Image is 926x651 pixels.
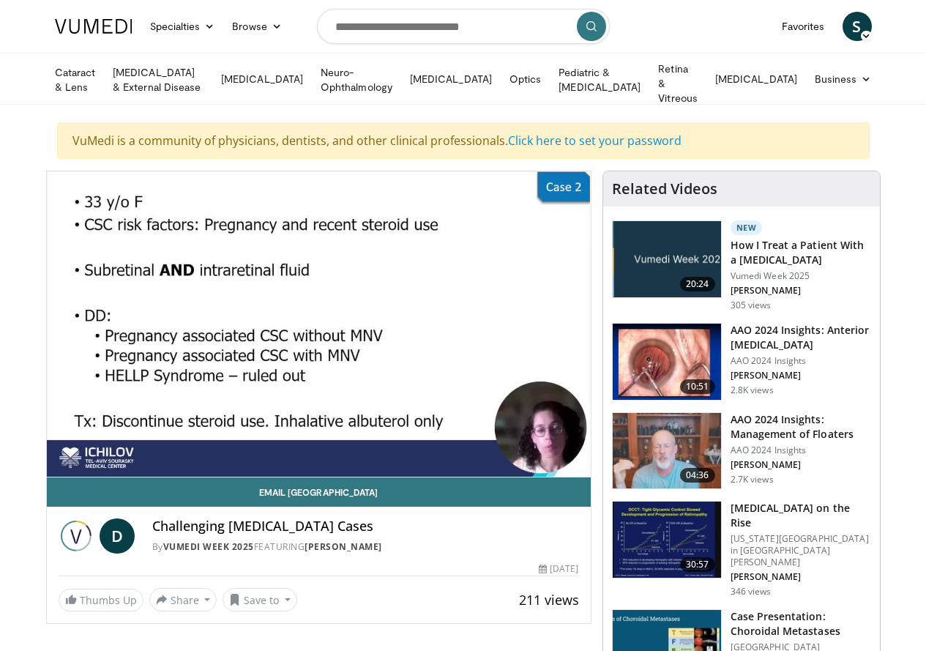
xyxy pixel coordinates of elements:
img: 4ce8c11a-29c2-4c44-a801-4e6d49003971.150x105_q85_crop-smart_upscale.jpg [613,502,721,578]
img: VuMedi Logo [55,19,132,34]
img: 8e655e61-78ac-4b3e-a4e7-f43113671c25.150x105_q85_crop-smart_upscale.jpg [613,413,721,489]
button: Save to [223,588,297,611]
a: Cataract & Lens [46,65,105,94]
a: Favorites [773,12,834,41]
p: AAO 2024 Insights [731,355,871,367]
button: Share [149,588,217,611]
a: D [100,518,135,554]
div: VuMedi is a community of physicians, dentists, and other clinical professionals. [57,122,870,159]
span: 04:36 [680,468,715,483]
p: [PERSON_NAME] [731,459,871,471]
p: New [731,220,763,235]
span: 10:51 [680,379,715,394]
input: Search topics, interventions [317,9,610,44]
h3: AAO 2024 Insights: Management of Floaters [731,412,871,442]
a: Browse [223,12,291,41]
h3: [MEDICAL_DATA] on the Rise [731,501,871,530]
a: Thumbs Up [59,589,143,611]
a: Click here to set your password [508,133,682,149]
p: 2.7K views [731,474,774,486]
a: 20:24 New How I Treat a Patient With a [MEDICAL_DATA] Vumedi Week 2025 [PERSON_NAME] 305 views [612,220,871,311]
a: [MEDICAL_DATA] & External Disease [104,65,212,94]
a: [MEDICAL_DATA] [401,64,501,94]
h4: Related Videos [612,180,717,198]
a: Business [806,64,881,94]
p: [US_STATE][GEOGRAPHIC_DATA] in [GEOGRAPHIC_DATA][PERSON_NAME] [731,533,871,568]
a: Email [GEOGRAPHIC_DATA] [47,477,591,507]
h3: How I Treat a Patient With a [MEDICAL_DATA] [731,238,871,267]
span: 30:57 [680,557,715,572]
p: [PERSON_NAME] [731,571,871,583]
p: [PERSON_NAME] [731,285,871,297]
a: 10:51 AAO 2024 Insights: Anterior [MEDICAL_DATA] AAO 2024 Insights [PERSON_NAME] 2.8K views [612,323,871,401]
img: Vumedi Week 2025 [59,518,94,554]
div: [DATE] [539,562,578,576]
h3: AAO 2024 Insights: Anterior [MEDICAL_DATA] [731,323,871,352]
a: 30:57 [MEDICAL_DATA] on the Rise [US_STATE][GEOGRAPHIC_DATA] in [GEOGRAPHIC_DATA][PERSON_NAME] [P... [612,501,871,598]
h4: Challenging [MEDICAL_DATA] Cases [152,518,579,535]
a: [MEDICAL_DATA] [212,64,312,94]
a: 04:36 AAO 2024 Insights: Management of Floaters AAO 2024 Insights [PERSON_NAME] 2.7K views [612,412,871,490]
img: 02d29458-18ce-4e7f-be78-7423ab9bdffd.jpg.150x105_q85_crop-smart_upscale.jpg [613,221,721,297]
p: 305 views [731,300,772,311]
span: 20:24 [680,277,715,291]
a: [MEDICAL_DATA] [706,64,806,94]
h3: Case Presentation: Choroidal Metastases [731,609,871,639]
a: Neuro-Ophthalmology [312,65,401,94]
a: Optics [501,64,550,94]
p: [PERSON_NAME] [731,370,871,382]
a: [PERSON_NAME] [305,540,382,553]
img: fd942f01-32bb-45af-b226-b96b538a46e6.150x105_q85_crop-smart_upscale.jpg [613,324,721,400]
p: AAO 2024 Insights [731,444,871,456]
p: 2.8K views [731,384,774,396]
span: 211 views [519,591,579,609]
a: S [843,12,872,41]
a: Retina & Vitreous [649,69,706,98]
a: Specialties [141,12,224,41]
div: By FEATURING [152,540,579,554]
a: Vumedi Week 2025 [163,540,254,553]
video-js: Video Player [47,171,591,477]
p: Vumedi Week 2025 [731,270,871,282]
a: Pediatric & [MEDICAL_DATA] [550,65,649,94]
p: 346 views [731,586,772,598]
